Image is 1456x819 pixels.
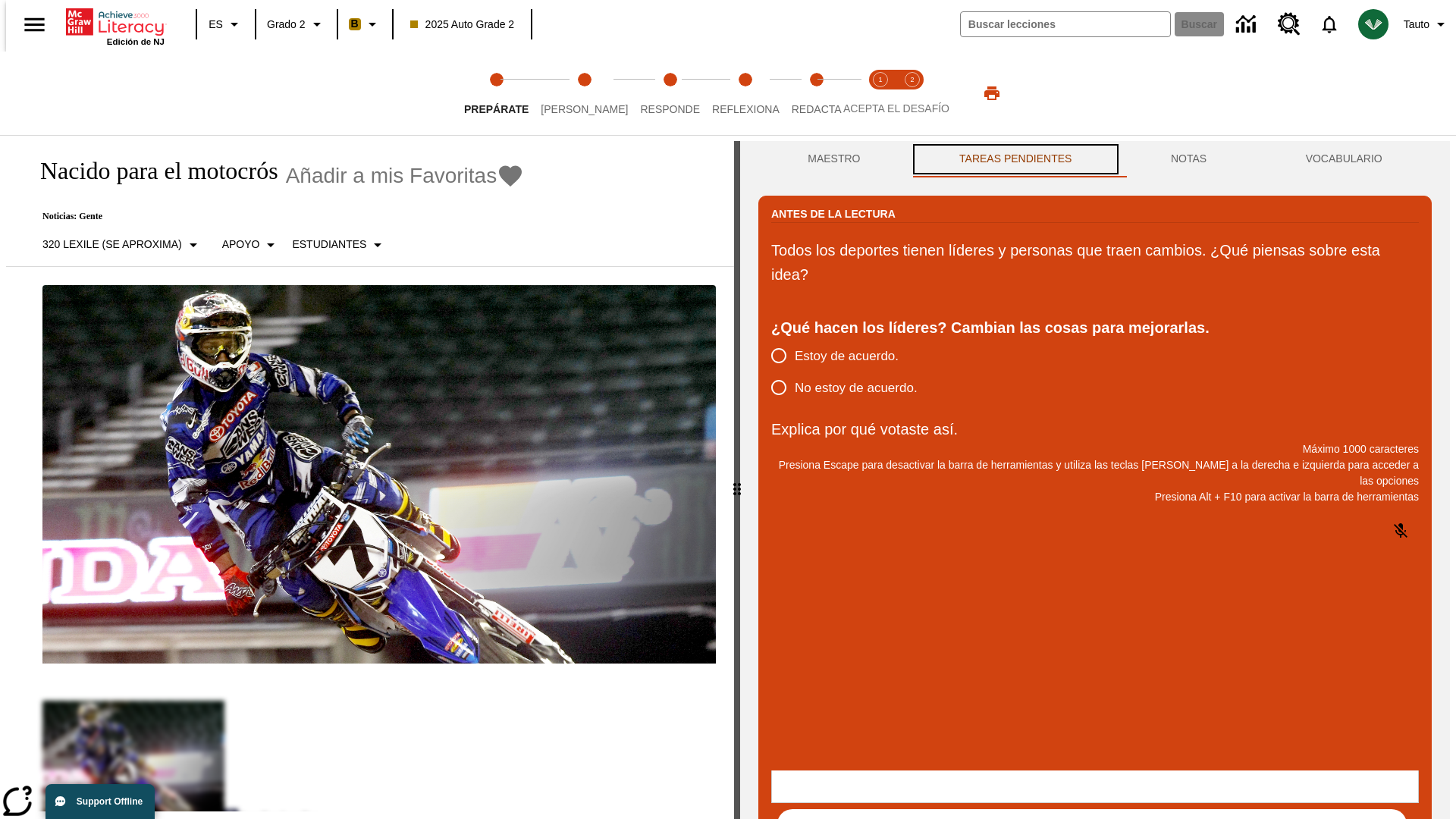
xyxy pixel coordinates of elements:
button: Boost El color de la clase es anaranjado claro. Cambiar el color de la clase. [343,11,388,38]
span: B [351,14,359,33]
button: Perfil/Configuración [1398,11,1456,38]
span: Tauto [1404,17,1429,33]
span: ES [209,17,223,33]
div: Pulsa la tecla de intro o la barra espaciadora y luego presiona las flechas de derecha e izquierd... [734,141,740,819]
input: Buscar campo [961,12,1170,36]
p: Todos los deportes tienen líderes y personas que traen cambios. ¿Qué piensas sobre esta idea? [771,238,1419,287]
button: Support Offline [45,784,155,819]
button: NOTAS [1122,141,1257,177]
h2: Antes de la lectura [771,206,896,222]
span: Support Offline [77,796,143,807]
button: TAREAS PENDIENTES [910,141,1122,177]
span: Redacta [792,103,842,115]
p: Apoyo [222,237,260,253]
h1: Nacido para el motocrós [24,157,278,185]
button: Lee step 2 of 5 [529,52,640,135]
body: Explica por qué votaste así. Máximo 1000 caracteres Presiona Alt + F10 para activar la barra de h... [6,12,221,26]
a: Notificaciones [1310,5,1349,44]
button: Haga clic para activar la función de reconocimiento de voz [1382,513,1419,549]
span: ACEPTA EL DESAFÍO [843,102,949,115]
p: Máximo 1000 caracteres [771,441,1419,457]
span: Edición de NJ [107,37,165,46]
text: 1 [878,76,882,83]
img: El corredor de motocrós James Stewart vuela por los aires en su motocicleta de montaña [42,285,716,664]
span: No estoy de acuerdo. [795,378,918,398]
button: Imprimir [968,80,1016,107]
button: Maestro [758,141,910,177]
div: reading [6,141,734,811]
span: Responde [640,103,700,115]
div: Instructional Panel Tabs [758,141,1432,177]
span: [PERSON_NAME] [541,103,628,115]
button: Grado: Grado 2, Elige un grado [261,11,332,38]
p: 320 Lexile (Se aproxima) [42,237,182,253]
button: Seleccione Lexile, 320 Lexile (Se aproxima) [36,231,209,259]
img: avatar image [1358,9,1389,39]
button: Escoja un nuevo avatar [1349,5,1398,44]
button: Acepta el desafío contesta step 2 of 2 [890,52,934,135]
div: Portada [66,5,165,46]
a: Centro de recursos, Se abrirá en una pestaña nueva. [1269,4,1310,45]
p: Presiona Escape para desactivar la barra de herramientas y utiliza las teclas [PERSON_NAME] a la ... [771,457,1419,489]
button: Reflexiona step 4 of 5 [700,52,792,135]
button: Responde step 3 of 5 [628,52,712,135]
p: Presiona Alt + F10 para activar la barra de herramientas [771,489,1419,505]
button: Seleccionar estudiante [286,231,393,259]
text: 2 [910,76,914,83]
button: Acepta el desafío lee step 1 of 2 [858,52,902,135]
button: Añadir a mis Favoritas - Nacido para el motocrós [286,162,525,189]
span: Reflexiona [712,103,780,115]
div: poll [771,340,930,403]
span: Prepárate [464,103,529,115]
button: VOCABULARIO [1256,141,1432,177]
p: Estudiantes [292,237,366,253]
button: Abrir el menú lateral [12,2,57,47]
a: Centro de información [1227,4,1269,45]
span: Añadir a mis Favoritas [286,164,497,188]
button: Lenguaje: ES, Selecciona un idioma [202,11,250,38]
div: ¿Qué hacen los líderes? Cambian las cosas para mejorarlas. [771,315,1419,340]
button: Prepárate step 1 of 5 [452,52,541,135]
span: 2025 Auto Grade 2 [410,17,515,33]
p: Noticias: Gente [24,211,524,222]
span: Estoy de acuerdo. [795,347,899,366]
button: Redacta step 5 of 5 [780,52,854,135]
span: Grado 2 [267,17,306,33]
button: Tipo de apoyo, Apoyo [216,231,287,259]
p: Explica por qué votaste así. [771,417,1419,441]
div: activity [740,141,1450,819]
